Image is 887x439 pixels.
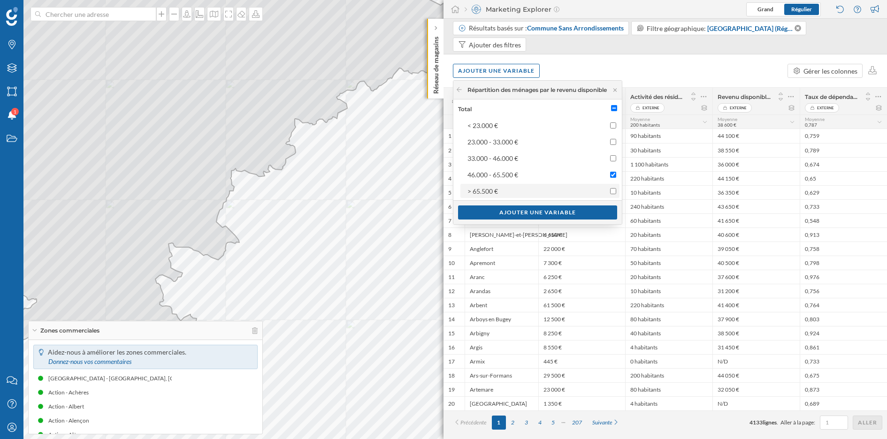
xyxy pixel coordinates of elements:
[610,188,616,194] input: > 65.500 €
[448,132,451,140] span: 1
[6,7,18,26] img: Logo Geoblink
[712,382,800,396] div: 32 050 €
[610,139,616,145] input: 23.000 - 33.000 €
[757,6,773,13] span: Grand
[448,330,455,337] span: 15
[625,157,712,171] div: 1 100 habitants
[625,143,712,157] div: 30 habitants
[800,284,887,298] div: 0,756
[448,302,455,309] span: 13
[538,312,625,326] div: 12 500 €
[538,270,625,284] div: 6 250 €
[48,357,131,366] div: Donnez-nous vos commentaires
[800,143,887,157] div: 0,789
[538,396,625,410] div: 1 350 €
[465,396,538,410] div: [GEOGRAPHIC_DATA]
[791,6,812,13] span: Régulier
[800,185,887,199] div: 0,629
[712,312,800,326] div: 37 900 €
[465,227,538,242] div: [PERSON_NAME]-et-[PERSON_NAME]
[467,121,498,129] div: < 23.000 €
[448,400,455,408] span: 20
[448,288,455,295] span: 12
[730,103,747,113] span: Externe
[538,340,625,354] div: 8 550 €
[707,23,793,33] span: [GEOGRAPHIC_DATA] (Région)
[800,354,887,368] div: 0,733
[469,40,521,50] div: Ajouter des filtres
[800,171,887,185] div: 0,65
[448,273,455,281] span: 11
[625,354,712,368] div: 0 habitants
[800,312,887,326] div: 0,803
[538,326,625,340] div: 8 250 €
[712,396,800,410] div: N/D
[538,227,625,242] div: 6 650 €
[712,256,800,270] div: 40 500 €
[647,24,706,32] span: Filtre géographique:
[448,245,451,253] span: 9
[625,171,712,185] div: 220 habitants
[800,227,887,242] div: 0,913
[20,7,54,15] span: Support
[800,382,887,396] div: 0,873
[625,185,712,199] div: 10 habitants
[625,227,712,242] div: 20 habitants
[14,107,16,116] span: 1
[538,284,625,298] div: 2 650 €
[448,259,455,267] span: 10
[448,316,455,323] span: 14
[465,326,538,340] div: Arbigny
[712,185,800,199] div: 36 350 €
[625,199,712,213] div: 240 habitants
[712,354,800,368] div: N/D
[467,86,607,94] div: Répartition des ménages par le revenu disponible
[448,372,455,379] span: 18
[625,270,712,284] div: 20 habitants
[718,122,736,128] span: 38 600 €
[467,171,518,179] div: 46.000 - 65.500 €
[763,419,777,426] span: lignes
[780,418,815,427] span: Aller à la page:
[40,326,99,335] span: Zones commerciales
[712,340,800,354] div: 31 450 €
[448,203,451,211] span: 6
[467,154,518,162] div: 33.000 - 46.000 €
[465,340,538,354] div: Argis
[712,284,800,298] div: 31 200 €
[625,284,712,298] div: 10 habitants
[48,348,253,366] p: Aidez-nous à améliorer les zones commerciales.
[448,175,451,182] span: 4
[465,242,538,256] div: Anglefort
[800,129,887,143] div: 0,759
[805,116,825,122] span: Moyenne
[465,270,538,284] div: Aranc
[610,172,616,178] input: 46.000 - 65.500 €
[465,312,538,326] div: Arboys en Bugey
[777,419,778,426] span: .
[465,284,538,298] div: Arandas
[800,256,887,270] div: 0,798
[712,227,800,242] div: 40 600 €
[642,103,659,113] span: Externe
[610,122,616,129] input: < 23.000 €
[712,368,800,382] div: 44 050 €
[800,213,887,227] div: 0,548
[712,157,800,171] div: 36 000 €
[465,354,538,368] div: Armix
[48,402,89,411] div: Action - Albert
[625,340,712,354] div: 4 habitants
[800,326,887,340] div: 0,924
[712,213,800,227] div: 41 650 €
[48,416,94,425] div: Action - Alençon
[448,147,451,154] span: 2
[48,374,229,383] div: [GEOGRAPHIC_DATA] - [GEOGRAPHIC_DATA], [GEOGRAPHIC_DATA]
[625,368,712,382] div: 200 habitants
[800,199,887,213] div: 0,733
[448,231,451,239] span: 8
[465,368,538,382] div: Ars-sur-Formans
[448,386,455,394] span: 19
[448,189,451,197] span: 5
[800,368,887,382] div: 0,675
[625,213,712,227] div: 60 habitants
